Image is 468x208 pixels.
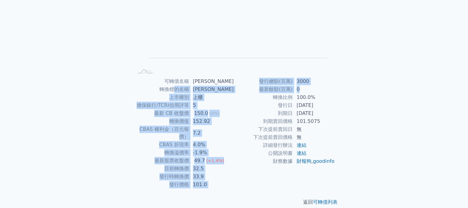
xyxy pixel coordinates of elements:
[293,85,335,93] td: 0
[189,149,234,157] td: -1.9%
[189,165,234,173] td: 32.5
[133,93,189,101] td: 上市櫃別
[189,117,234,125] td: 152.92
[133,77,189,85] td: 可轉債名稱
[189,77,234,85] td: [PERSON_NAME]
[234,133,293,141] td: 下次提前賣回價格
[209,111,219,116] span: (0%)
[193,157,206,164] div: 49.7
[133,85,189,93] td: 轉換標的名稱
[293,157,335,165] td: ,
[437,179,468,208] div: 聊天小工具
[189,125,234,141] td: 7.2
[234,117,293,125] td: 到期賣回價格
[234,93,293,101] td: 轉換比例
[189,181,234,189] td: 101.0
[234,101,293,109] td: 發行日
[133,117,189,125] td: 轉換價值
[234,85,293,93] td: 最新餘額(百萬)
[189,101,234,109] td: 5
[133,141,189,149] td: CBAS 折現率
[293,109,335,117] td: [DATE]
[234,109,293,117] td: 到期日
[313,158,334,164] a: goodinfo
[293,77,335,85] td: 3000
[297,142,306,148] a: 連結
[133,157,189,165] td: 最新股票收盤價
[189,141,234,149] td: 4.0%
[313,199,338,205] a: 可轉債列表
[437,179,468,208] iframe: Chat Widget
[293,125,335,133] td: 無
[206,158,224,163] span: (+1.4%)
[133,101,189,109] td: 擔保銀行/TCRI信用評等
[293,133,335,141] td: 無
[189,173,234,181] td: 33.9
[133,165,189,173] td: 目前轉換價
[234,157,293,165] td: 財務數據
[126,198,342,206] p: 返回
[293,101,335,109] td: [DATE]
[234,149,293,157] td: 公開說明書
[189,93,234,101] td: 上櫃
[234,125,293,133] td: 下次提前賣回日
[293,93,335,101] td: 100.0%
[234,77,293,85] td: 發行總額(百萬)
[234,141,293,149] td: 詳細發行辦法
[297,158,311,164] a: 財報狗
[133,181,189,189] td: 發行價格
[133,173,189,181] td: 發行時轉換價
[189,85,234,93] td: [PERSON_NAME]
[133,109,189,117] td: 最新 CB 收盤價
[293,117,335,125] td: 101.5075
[133,149,189,157] td: 轉換溢價率
[193,110,210,117] div: 150.0
[297,150,306,156] a: 連結
[133,125,189,141] td: CBAS 權利金（百元報價）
